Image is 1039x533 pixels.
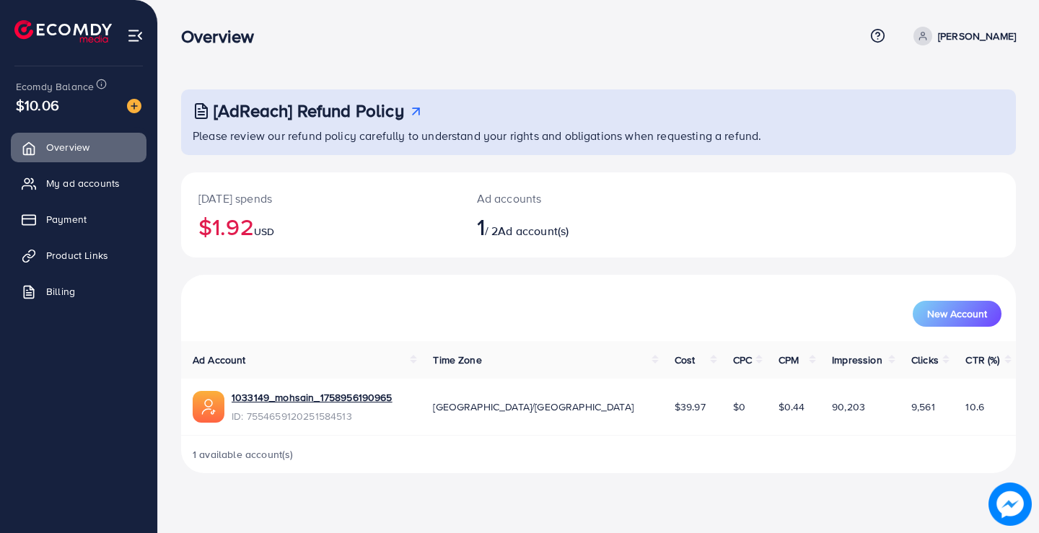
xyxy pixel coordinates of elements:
h3: [AdReach] Refund Policy [214,100,404,121]
img: image [127,99,141,113]
span: New Account [927,309,987,319]
span: 1 available account(s) [193,447,294,462]
p: Ad accounts [477,190,651,207]
p: [PERSON_NAME] [938,27,1016,45]
h3: Overview [181,26,266,47]
a: Product Links [11,241,146,270]
span: 9,561 [911,400,935,414]
h2: / 2 [477,213,651,240]
span: Ad Account [193,353,246,367]
span: USD [254,224,274,239]
p: [DATE] spends [198,190,442,207]
span: 10.6 [965,400,984,414]
span: Billing [46,284,75,299]
a: Billing [11,277,146,306]
span: CTR (%) [965,353,999,367]
span: Overview [46,140,89,154]
span: Impression [832,353,882,367]
span: Clicks [911,353,939,367]
img: logo [14,20,112,43]
img: ic-ads-acc.e4c84228.svg [193,391,224,423]
span: 90,203 [832,400,865,414]
span: $0.44 [779,400,805,414]
a: 1033149_mohsain_1758956190965 [232,390,393,405]
a: My ad accounts [11,169,146,198]
span: ID: 7554659120251584513 [232,409,393,423]
span: 1 [477,210,485,243]
span: $10.06 [16,94,59,115]
a: [PERSON_NAME] [908,27,1016,45]
span: $0 [733,400,745,414]
span: Payment [46,212,87,226]
span: CPC [733,353,752,367]
img: menu [127,27,144,44]
img: image [988,483,1032,526]
span: Cost [675,353,696,367]
span: My ad accounts [46,176,120,190]
span: Ad account(s) [498,223,569,239]
span: Ecomdy Balance [16,79,94,94]
p: Please review our refund policy carefully to understand your rights and obligations when requesti... [193,127,1007,144]
a: Overview [11,133,146,162]
span: [GEOGRAPHIC_DATA]/[GEOGRAPHIC_DATA] [433,400,634,414]
span: $39.97 [675,400,706,414]
span: Product Links [46,248,108,263]
span: Time Zone [433,353,481,367]
button: New Account [913,301,1001,327]
h2: $1.92 [198,213,442,240]
span: CPM [779,353,799,367]
a: Payment [11,205,146,234]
